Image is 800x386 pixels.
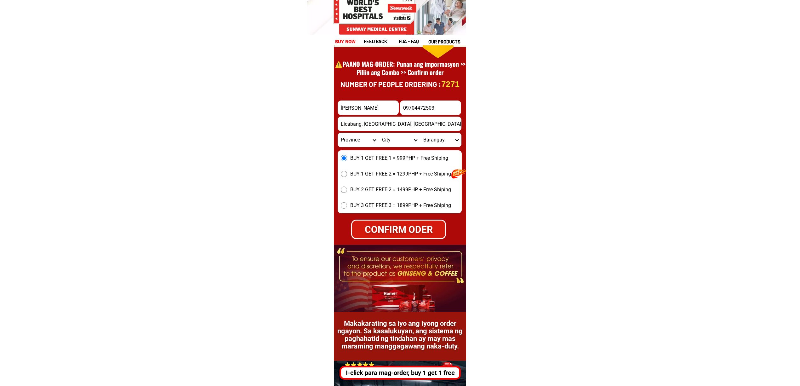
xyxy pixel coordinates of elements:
[338,133,379,147] select: Select province
[428,38,465,45] h1: our products
[350,202,451,209] span: BUY 3 GET FREE 3 = 1899PHP + Free Shiping
[420,133,461,147] select: Select commune
[341,155,347,161] input: BUY 1 GET FREE 1 = 999PHP + Free Shiping
[442,79,459,89] p: 7271
[350,170,451,178] span: BUY 1 GET FREE 2 = 1299PHP + Free Shiping
[335,38,356,45] h1: buy now
[337,320,463,350] h1: Makakarating sa iyo ang iyong order ngayon. Sa kasalukuyan, ang sistema ng paghahatid ng tindahan...
[338,117,461,131] input: Input address
[341,171,347,177] input: BUY 1 GET FREE 2 = 1299PHP + Free Shiping
[341,202,347,209] input: BUY 3 GET FREE 3 = 1899PHP + Free Shiping
[350,186,451,193] span: BUY 2 GET FREE 2 = 1499PHP + Free Shiping
[400,101,461,115] input: Input phone_number
[341,368,459,377] div: I-click para mag-order, buy 1 get 1 free
[350,154,448,162] span: BUY 1 GET FREE 1 = 999PHP + Free Shiping
[352,222,445,237] div: CONFIRM ODER
[364,38,398,45] h1: feed back
[334,60,466,84] h1: ⚠️️PAANO MAG-ORDER: Punan ang impormasyon >> Piliin ang Combo >> Confirm order
[379,133,420,147] select: Select district
[341,187,347,193] input: BUY 2 GET FREE 2 = 1499PHP + Free Shiping
[399,38,434,45] h1: fda - FAQ
[338,101,399,115] input: Input full_name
